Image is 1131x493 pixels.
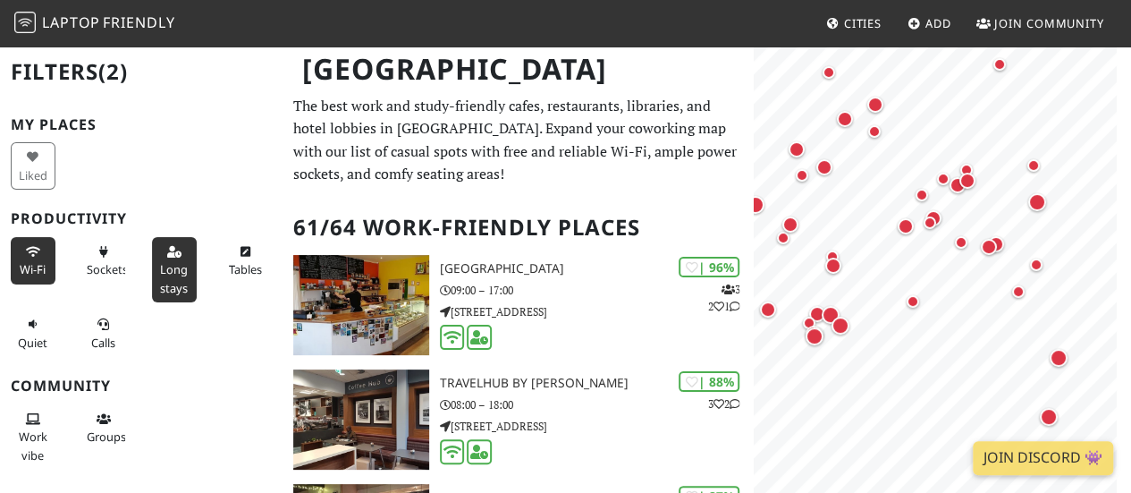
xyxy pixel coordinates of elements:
div: Map marker [988,236,1011,259]
div: Map marker [950,177,973,200]
span: Cities [844,15,882,31]
div: Map marker [837,111,860,134]
button: Work vibe [11,404,55,470]
h3: Productivity [11,210,272,227]
a: TravelHub by Lothian | 88% 32 TravelHub by [PERSON_NAME] 08:00 – 18:00 [STREET_ADDRESS] [283,370,754,470]
div: Map marker [959,173,983,196]
div: Map marker [826,251,848,272]
div: Map marker [937,173,958,194]
button: Quiet [11,310,55,357]
button: Sockets [81,237,126,285]
a: Add [900,7,958,39]
div: Map marker [925,210,949,234]
span: Video/audio calls [91,335,115,351]
span: (2) [98,56,128,86]
div: | 88% [679,371,739,392]
p: [STREET_ADDRESS] [440,303,754,320]
img: TravelHub by Lothian [293,370,429,470]
button: Tables [223,237,267,285]
div: Map marker [806,326,829,349]
div: Map marker [960,164,982,185]
a: North Fort Cafe | 96% 321 [GEOGRAPHIC_DATA] 09:00 – 17:00 [STREET_ADDRESS] [283,255,754,355]
h3: [GEOGRAPHIC_DATA] [440,261,754,276]
div: Map marker [806,327,831,353]
p: 3 2 [707,395,739,412]
span: People working [19,429,47,463]
div: Map marker [916,189,937,210]
p: The best work and study-friendly cafes, restaurants, libraries, and hotel lobbies in [GEOGRAPHIC_... [293,95,743,186]
button: Groups [81,404,126,452]
div: Map marker [816,159,840,183]
div: Map marker [1040,408,1065,433]
div: Map marker [796,169,817,191]
h2: 61/64 Work-Friendly Places [293,200,743,255]
div: Map marker [1027,159,1049,181]
div: Map marker [760,302,783,325]
button: Long stays [152,237,197,302]
a: LaptopFriendly LaptopFriendly [14,8,175,39]
img: LaptopFriendly [14,12,36,33]
div: Map marker [993,58,1015,80]
div: Map marker [747,196,772,221]
a: Join Discord 👾 [973,441,1113,475]
a: Cities [819,7,889,39]
div: Map marker [955,236,976,258]
div: Map marker [1050,349,1075,374]
span: Friendly [103,13,174,32]
div: Map marker [981,239,1004,262]
h3: TravelHub by [PERSON_NAME] [440,376,754,391]
div: | 96% [679,257,739,277]
div: Map marker [825,258,848,281]
div: Map marker [1030,259,1051,280]
span: Laptop [42,13,100,32]
div: Map marker [777,232,798,253]
div: Map marker [1012,285,1034,307]
span: Stable Wi-Fi [20,261,46,277]
span: Group tables [87,429,126,445]
button: Wi-Fi [11,237,55,285]
span: Power sockets [87,261,128,277]
p: 3 2 1 [707,281,739,315]
div: Map marker [868,125,890,147]
div: Map marker [907,295,928,317]
button: Calls [81,310,126,357]
span: Work-friendly tables [228,261,261,277]
div: Map marker [809,306,832,329]
div: Map marker [782,217,806,240]
div: Map marker [924,217,945,238]
div: Map marker [823,66,844,88]
div: Map marker [831,317,857,342]
div: Map marker [822,306,847,331]
p: 08:00 – 18:00 [440,396,754,413]
div: Map marker [898,218,921,242]
div: Map marker [867,97,890,120]
div: Map marker [803,317,824,338]
a: Join Community [969,7,1111,39]
span: Quiet [18,335,47,351]
h1: [GEOGRAPHIC_DATA] [288,45,750,94]
h3: Community [11,378,272,395]
div: Map marker [1028,193,1053,218]
h3: My Places [11,116,272,133]
img: North Fort Cafe [293,255,429,355]
span: Join Community [994,15,1104,31]
p: [STREET_ADDRESS] [440,418,754,435]
div: Map marker [789,141,812,165]
span: Add [925,15,951,31]
h2: Filters [11,45,272,99]
p: 09:00 – 17:00 [440,282,754,299]
span: Long stays [160,261,188,295]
